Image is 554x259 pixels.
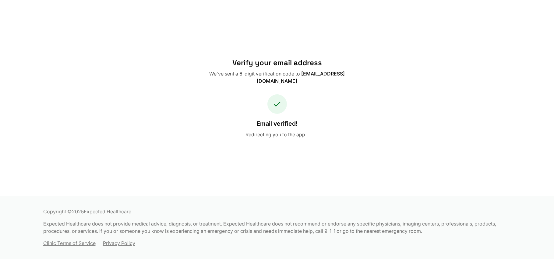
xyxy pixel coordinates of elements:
a: Clinic Terms of Service [43,240,96,247]
h2: Verify your email address [209,58,345,68]
span: [EMAIL_ADDRESS][DOMAIN_NAME] [257,71,345,84]
h3: Email verified! [209,119,345,128]
p: Expected Healthcare does not provide medical advice, diagnosis, or treatment. Expected Healthcare... [43,220,511,235]
p: We've sent a 6-digit verification code to [209,70,345,85]
a: Privacy Policy [103,240,135,247]
p: Redirecting you to the app... [209,131,345,138]
p: Copyright © 2025 Expected Healthcare [43,208,511,215]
